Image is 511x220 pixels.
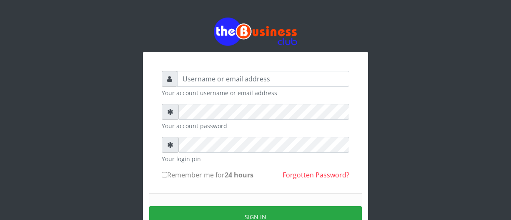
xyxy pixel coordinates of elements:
[283,170,349,180] a: Forgotten Password?
[177,71,349,87] input: Username or email address
[162,121,349,130] small: Your account password
[162,172,167,177] input: Remember me for24 hours
[225,170,253,180] b: 24 hours
[162,89,349,97] small: Your account username or email address
[162,170,253,180] label: Remember me for
[162,154,349,163] small: Your login pin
